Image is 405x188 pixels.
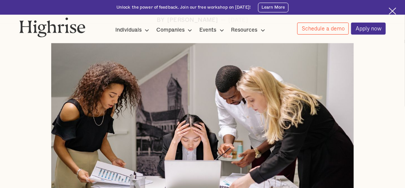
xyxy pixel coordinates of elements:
[231,26,258,35] div: Resources
[116,5,251,11] div: Unlock the power of feedback. Join our free workshop on [DATE]!
[258,3,289,12] a: Learn More
[200,26,217,35] div: Events
[200,26,226,35] div: Events
[156,26,185,35] div: Companies
[115,26,151,35] div: Individuals
[389,8,396,15] img: Cross icon
[115,26,142,35] div: Individuals
[351,23,386,35] a: Apply now
[156,26,194,35] div: Companies
[297,23,349,35] a: Schedule a demo
[19,17,86,37] img: Highrise logo
[231,26,267,35] div: Resources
